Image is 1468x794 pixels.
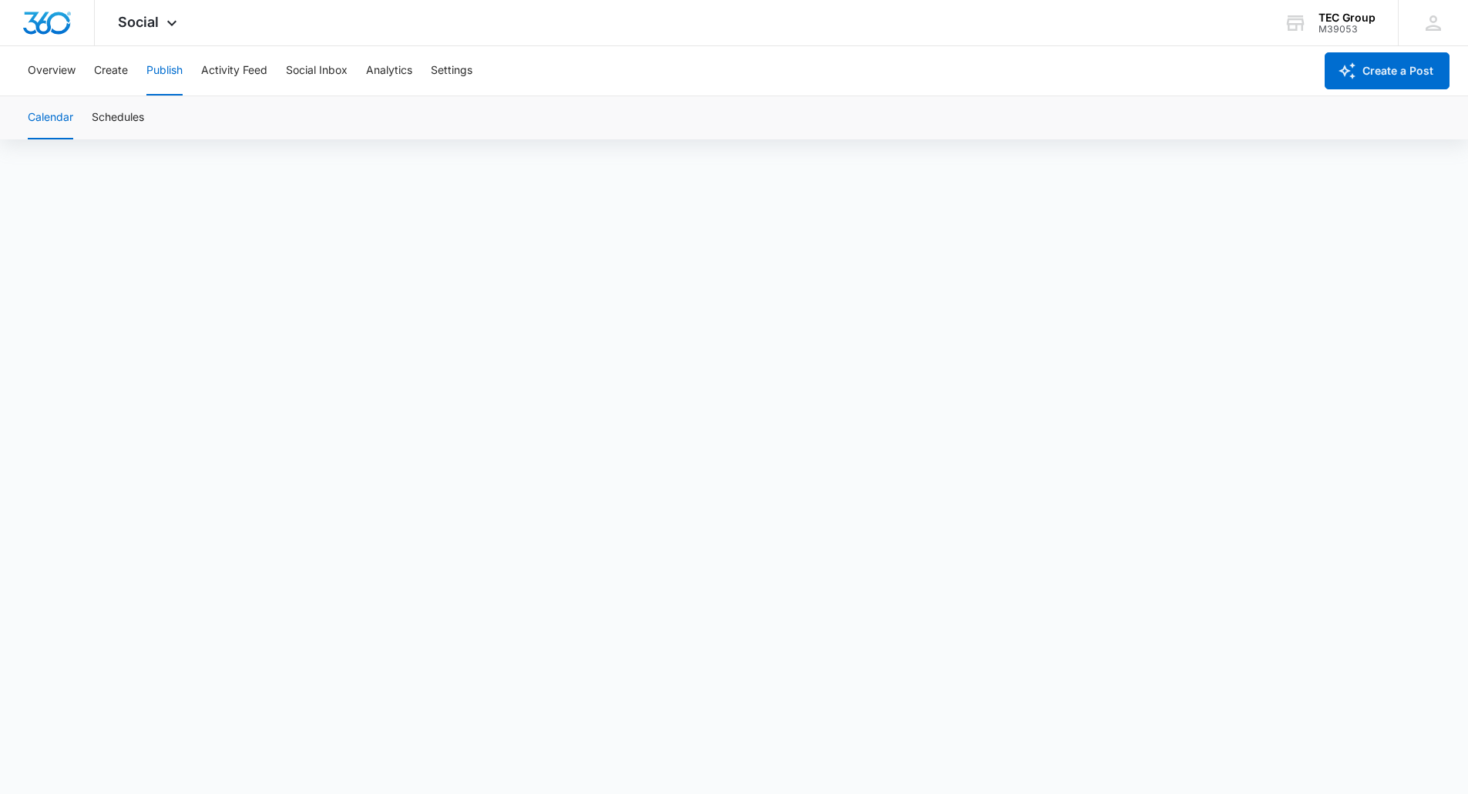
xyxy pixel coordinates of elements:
button: Activity Feed [201,46,267,95]
button: Settings [431,46,472,95]
button: Create a Post [1325,52,1450,89]
button: Overview [28,46,76,95]
button: Schedules [92,96,144,139]
span: Social [118,14,159,30]
button: Analytics [366,46,412,95]
button: Social Inbox [286,46,348,95]
button: Calendar [28,96,73,139]
div: account id [1319,24,1376,35]
button: Create [94,46,128,95]
button: Publish [146,46,183,95]
div: account name [1319,12,1376,24]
